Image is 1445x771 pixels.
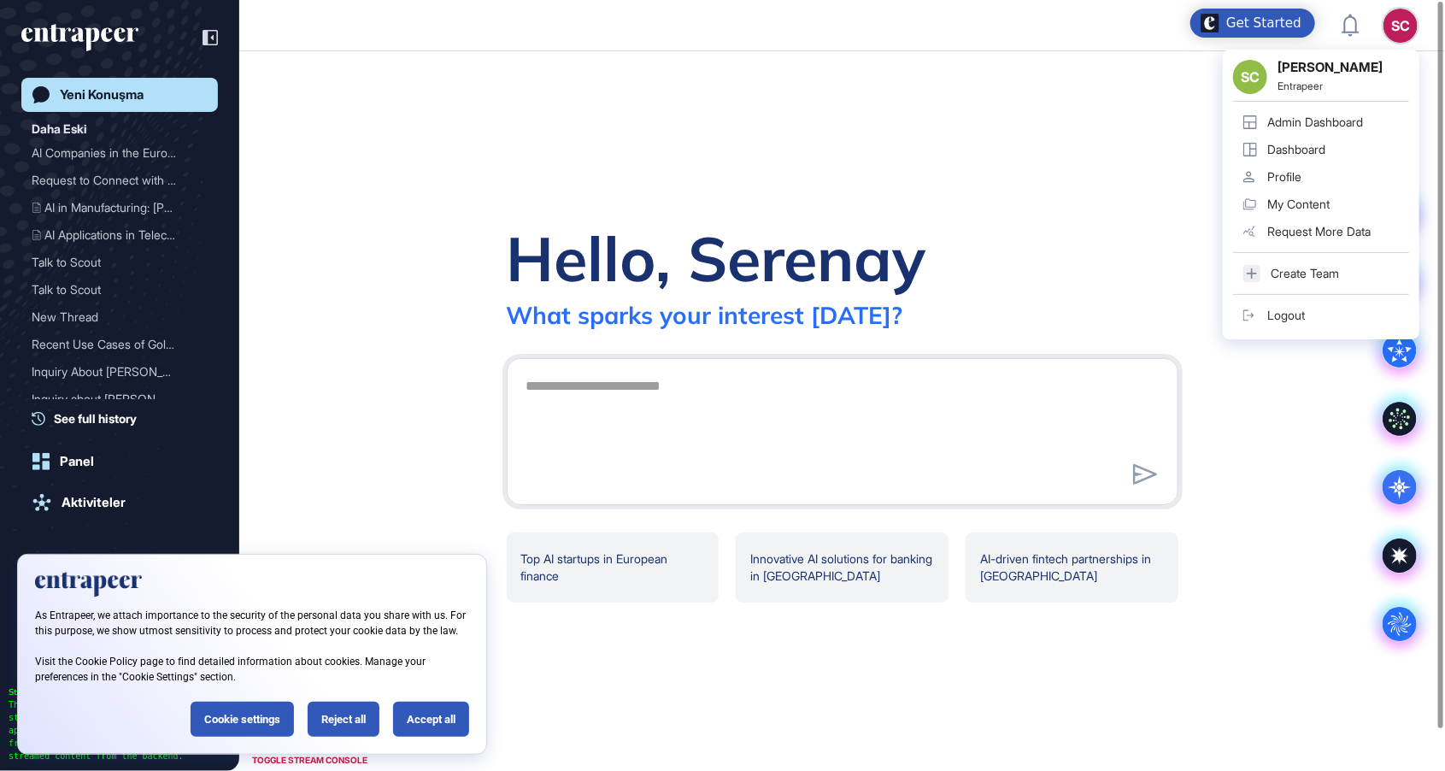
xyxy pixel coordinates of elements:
div: Open Get Started checklist [1190,9,1315,38]
a: Panel [21,444,218,479]
div: AI-driven fintech partnerships in [GEOGRAPHIC_DATA] [966,533,1178,603]
div: Aktiviteler [62,495,126,510]
div: Recent Use Cases of Gold ... [32,331,194,358]
div: New Thread [32,303,208,331]
div: Talk to Scout [32,276,194,303]
button: SC [1383,9,1418,43]
div: AI Applications in Teleco... [32,221,194,249]
div: AI Companies in the European Finance Industry [32,139,208,167]
div: entrapeer-logo [21,24,138,51]
div: Inquiry About [PERSON_NAME] [32,358,194,385]
div: Inquiry about Reese [32,385,208,413]
div: AI Companies in the Europ... [32,139,194,167]
div: Top AI startups in European finance [507,533,720,603]
div: Hello, Serenay [507,220,926,297]
div: Panel [60,454,94,469]
span: See full history [54,409,137,427]
img: launcher-image-alternative-text [1201,14,1219,32]
div: Talk to Scout [32,276,208,303]
div: Recent Use Cases of Gold in the Financial Landscape [32,331,208,358]
div: Request to Connect with Tracy [32,167,208,194]
div: Talk to Scout [32,249,194,276]
div: AI in Manufacturing: Transforming Processes and Enhancing Efficiency [32,194,208,221]
a: Aktiviteler [21,486,218,520]
div: Innovative AI solutions for banking in [GEOGRAPHIC_DATA] [736,533,949,603]
div: Yeni Konuşma [60,87,144,103]
div: AI Applications in Telecommunications: A Comprehensive Scouting Report [32,221,208,249]
div: Daha Eski [32,119,87,139]
div: New Thread [32,303,194,331]
div: TOGGLE STREAM CONSOLE [248,750,372,771]
div: Request to Connect with T... [32,167,194,194]
div: Inquiry about [PERSON_NAME] [32,385,194,413]
div: Inquiry About REESE [32,358,208,385]
a: See full history [32,409,218,427]
div: Talk to Scout [32,249,208,276]
div: AI in Manufacturing: [PERSON_NAME]... [32,194,194,221]
div: Get Started [1226,15,1301,32]
a: Yeni Konuşma [21,78,218,112]
div: What sparks your interest [DATE]? [507,300,903,330]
